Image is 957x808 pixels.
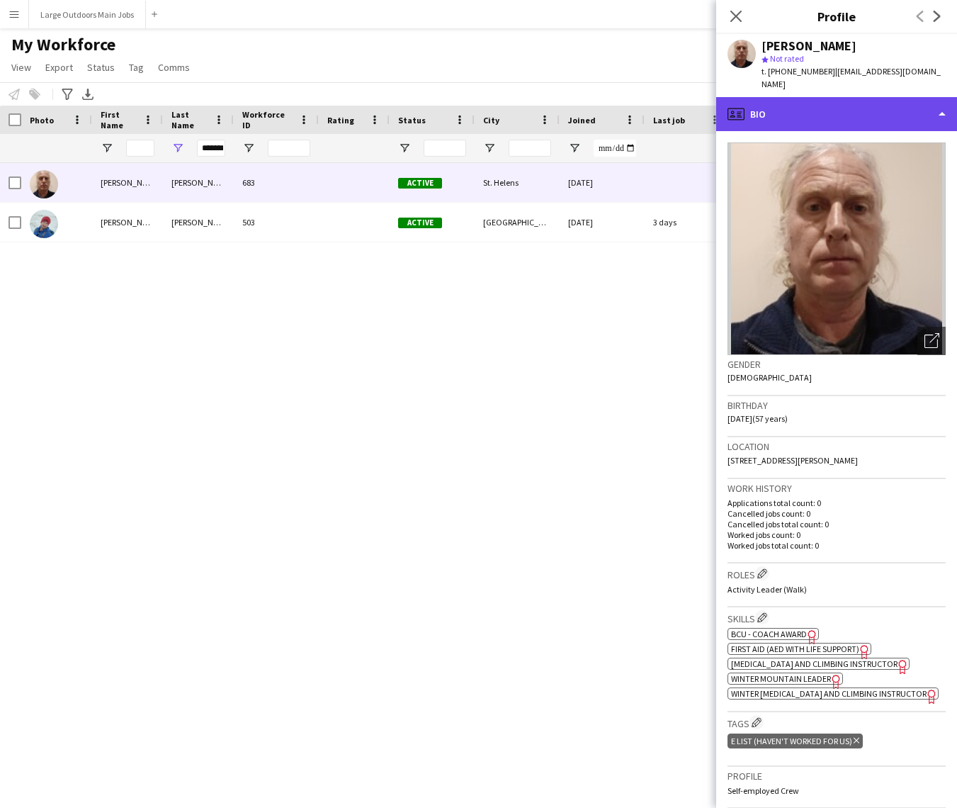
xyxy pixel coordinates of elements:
input: First Name Filter Input [126,140,154,157]
button: Open Filter Menu [101,142,113,155]
span: Tag [129,61,144,74]
span: City [483,115,499,125]
span: Active [398,178,442,189]
div: [GEOGRAPHIC_DATA] [475,203,560,242]
input: Status Filter Input [424,140,466,157]
div: St. Helens [475,163,560,202]
button: Open Filter Menu [568,142,581,155]
h3: Profile [716,7,957,26]
h3: Birthday [727,399,946,412]
h3: Tags [727,715,946,730]
div: Bio [716,97,957,131]
img: Dan Johnson [30,210,58,238]
p: Cancelled jobs total count: 0 [727,519,946,529]
span: | [EMAIL_ADDRESS][DOMAIN_NAME] [761,66,941,89]
span: Not rated [770,53,804,64]
p: Worked jobs count: 0 [727,529,946,540]
input: City Filter Input [509,140,551,157]
p: Self-employed Crew [727,785,946,796]
h3: Work history [727,482,946,495]
span: Active [398,218,442,228]
input: Joined Filter Input [594,140,636,157]
p: Worked jobs total count: 0 [727,540,946,551]
div: [PERSON_NAME] [761,40,856,52]
div: [PERSON_NAME] [163,163,234,202]
span: Workforce ID [242,109,293,130]
span: BCU - Coach Award [731,629,807,639]
span: My Workforce [11,34,115,55]
app-action-btn: Export XLSX [79,86,96,103]
div: [PERSON_NAME] [163,203,234,242]
span: Status [87,61,115,74]
span: Winter [MEDICAL_DATA] and Climbing Instructor [731,688,927,699]
h3: Gender [727,358,946,371]
span: First Name [101,109,137,130]
span: [MEDICAL_DATA] and Climbing Instructor [731,658,897,669]
button: Large Outdoors Main Jobs [29,1,146,28]
span: View [11,61,31,74]
h3: Skills [727,610,946,625]
div: Open photos pop-in [917,327,946,355]
input: Workforce ID Filter Input [268,140,310,157]
span: [DATE] (57 years) [727,413,788,424]
p: Applications total count: 0 [727,498,946,508]
a: View [6,58,37,77]
a: Status [81,58,120,77]
span: t. [PHONE_NUMBER] [761,66,835,77]
span: [DEMOGRAPHIC_DATA] [727,372,812,383]
span: Last job [653,115,685,125]
a: Export [40,58,79,77]
input: Last Name Filter Input [197,140,225,157]
span: Export [45,61,73,74]
h3: Profile [727,770,946,782]
button: Open Filter Menu [171,142,184,155]
app-action-btn: Advanced filters [59,86,76,103]
button: Open Filter Menu [483,142,496,155]
button: Open Filter Menu [398,142,411,155]
span: First Aid (AED with life support) [731,644,859,654]
h3: Roles [727,566,946,581]
a: Comms [152,58,196,77]
div: [DATE] [560,203,645,242]
span: Rating [327,115,354,125]
div: 503 [234,203,319,242]
span: Winter Mountain Leader [731,673,831,684]
span: Activity Leader (Walk) [727,584,807,595]
span: [STREET_ADDRESS][PERSON_NAME] [727,455,858,466]
a: Tag [123,58,149,77]
img: Derek Johnson [30,170,58,198]
span: Status [398,115,426,125]
span: Last Name [171,109,208,130]
div: [DATE] [560,163,645,202]
img: Crew avatar or photo [727,142,946,355]
h3: Location [727,440,946,453]
button: Open Filter Menu [242,142,255,155]
span: Comms [158,61,190,74]
div: [PERSON_NAME] [92,163,163,202]
span: Joined [568,115,596,125]
div: [PERSON_NAME] [92,203,163,242]
span: Photo [30,115,54,125]
p: Cancelled jobs count: 0 [727,508,946,519]
div: 3 days [645,203,730,242]
div: 683 [234,163,319,202]
div: E List (Haven't worked for us) [727,734,863,748]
